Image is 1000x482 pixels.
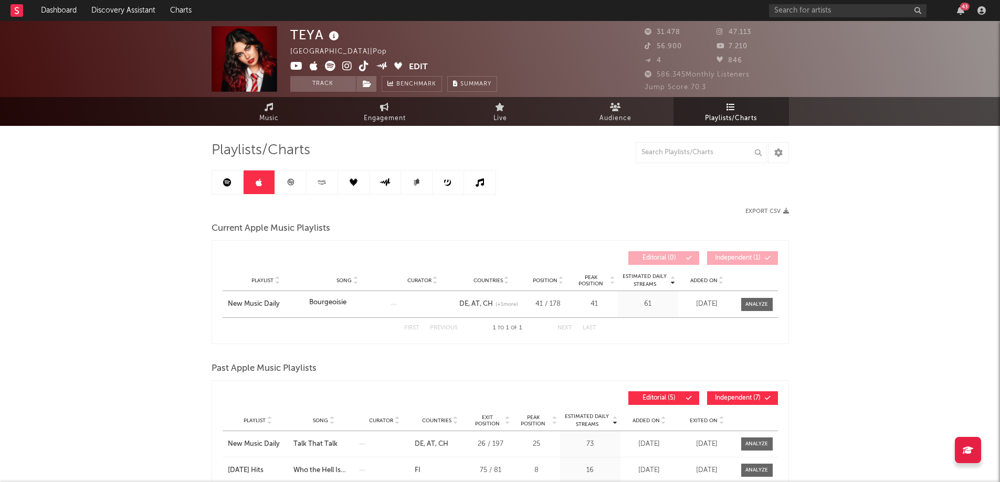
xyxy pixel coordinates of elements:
[623,465,676,476] div: [DATE]
[563,439,618,449] div: 73
[293,439,354,449] a: Talk That Talk
[309,297,346,308] div: Bourgeoisie
[430,325,458,331] button: Previous
[511,326,517,330] span: of
[293,465,354,476] a: Who the Hell Is [PERSON_NAME]?
[635,395,683,401] span: Editorial ( 5 )
[327,97,443,126] a: Engagement
[623,439,676,449] div: [DATE]
[244,417,266,424] span: Playlist
[473,277,503,284] span: Countries
[496,301,518,308] span: (+ 1 more)
[480,301,493,307] a: CH
[396,78,436,91] span: Benchmark
[471,465,510,476] div: 75 / 81
[714,255,762,261] span: Independent ( 1 )
[636,142,767,163] input: Search Playlists/Charts
[382,76,442,92] a: Benchmark
[645,57,661,64] span: 4
[745,208,789,215] button: Export CSV
[515,465,557,476] div: 8
[599,112,631,125] span: Audience
[769,4,927,17] input: Search for artists
[468,301,480,307] a: AT
[645,84,706,91] span: Jump Score: 70.3
[707,391,778,405] button: Independent(7)
[447,76,497,92] button: Summary
[471,414,504,427] span: Exit Position
[681,299,733,309] div: [DATE]
[707,251,778,265] button: Independent(1)
[533,277,557,284] span: Position
[479,322,536,335] div: 1 1 1
[515,414,551,427] span: Peak Position
[498,326,504,330] span: to
[645,43,682,50] span: 56.900
[435,441,448,447] a: CH
[228,439,288,449] a: New Music Daily
[459,301,468,307] a: DE
[563,465,618,476] div: 16
[415,441,424,447] a: DE
[690,417,718,424] span: Exited On
[493,112,507,125] span: Live
[957,6,964,15] button: 43
[471,439,510,449] div: 26 / 197
[290,46,399,58] div: [GEOGRAPHIC_DATA] | Pop
[714,395,762,401] span: Independent ( 7 )
[251,277,273,284] span: Playlist
[628,251,699,265] button: Editorial(0)
[620,273,669,288] span: Estimated Daily Streams
[628,391,699,405] button: Editorial(5)
[563,413,612,429] span: Estimated Daily Streams
[583,325,596,331] button: Last
[529,299,568,309] div: 41 / 178
[228,299,304,309] a: New Music Daily
[633,417,660,424] span: Added On
[717,57,742,64] span: 846
[290,76,356,92] button: Track
[515,439,557,449] div: 25
[558,97,673,126] a: Audience
[212,362,317,375] span: Past Apple Music Playlists
[336,277,352,284] span: Song
[415,467,420,474] a: FI
[705,112,757,125] span: Playlists/Charts
[673,97,789,126] a: Playlists/Charts
[645,71,750,78] span: 586.345 Monthly Listeners
[407,277,431,284] span: Curator
[717,43,748,50] span: 7.210
[690,277,718,284] span: Added On
[635,255,683,261] span: Editorial ( 0 )
[573,299,615,309] div: 41
[212,222,330,235] span: Current Apple Music Playlists
[717,29,751,36] span: 47.113
[645,29,680,36] span: 31.478
[620,299,676,309] div: 61
[212,97,327,126] a: Music
[681,439,733,449] div: [DATE]
[557,325,572,331] button: Next
[212,144,310,157] span: Playlists/Charts
[228,465,288,476] a: [DATE] Hits
[424,441,435,447] a: AT
[259,112,279,125] span: Music
[409,61,428,74] button: Edit
[422,417,451,424] span: Countries
[369,417,393,424] span: Curator
[313,417,328,424] span: Song
[404,325,419,331] button: First
[460,81,491,87] span: Summary
[681,465,733,476] div: [DATE]
[573,274,609,287] span: Peak Position
[290,26,342,44] div: TEYA
[364,112,406,125] span: Engagement
[443,97,558,126] a: Live
[960,3,970,10] div: 43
